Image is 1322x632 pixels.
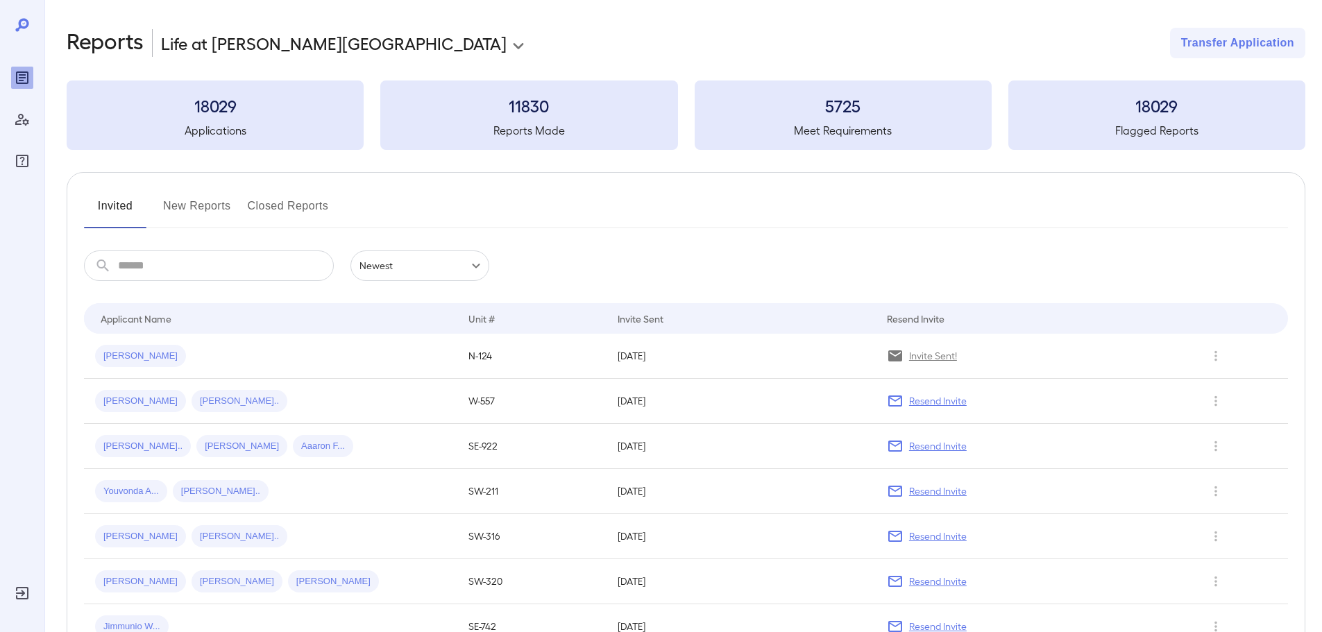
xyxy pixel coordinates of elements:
td: [DATE] [607,424,875,469]
div: Newest [350,250,489,281]
span: [PERSON_NAME].. [173,485,269,498]
td: [DATE] [607,559,875,604]
p: Resend Invite [909,394,967,408]
p: Resend Invite [909,574,967,588]
button: Row Actions [1205,525,1227,547]
div: Reports [11,67,33,89]
span: [PERSON_NAME] [192,575,282,588]
div: Manage Users [11,108,33,130]
span: [PERSON_NAME] [95,575,186,588]
h3: 5725 [695,94,992,117]
td: [DATE] [607,379,875,424]
div: Applicant Name [101,310,171,327]
td: SW-211 [457,469,607,514]
h5: Flagged Reports [1008,122,1305,139]
td: N-124 [457,334,607,379]
p: Resend Invite [909,439,967,453]
button: Row Actions [1205,480,1227,502]
span: [PERSON_NAME].. [192,530,287,543]
p: Resend Invite [909,529,967,543]
p: Resend Invite [909,484,967,498]
span: [PERSON_NAME] [288,575,379,588]
h3: 18029 [67,94,364,117]
h2: Reports [67,28,144,58]
button: Invited [84,195,146,228]
td: [DATE] [607,514,875,559]
span: [PERSON_NAME] [95,350,186,363]
h5: Reports Made [380,122,677,139]
span: [PERSON_NAME] [95,395,186,408]
button: Row Actions [1205,345,1227,367]
p: Invite Sent! [909,349,957,363]
div: Log Out [11,582,33,604]
button: Transfer Application [1170,28,1305,58]
span: Aaaron F... [293,440,353,453]
span: [PERSON_NAME].. [192,395,287,408]
button: New Reports [163,195,231,228]
td: [DATE] [607,469,875,514]
td: [DATE] [607,334,875,379]
span: [PERSON_NAME].. [95,440,191,453]
h5: Meet Requirements [695,122,992,139]
span: [PERSON_NAME] [196,440,287,453]
h3: 18029 [1008,94,1305,117]
td: SE-922 [457,424,607,469]
summary: 18029Applications11830Reports Made5725Meet Requirements18029Flagged Reports [67,80,1305,150]
td: SW-316 [457,514,607,559]
div: Resend Invite [887,310,944,327]
button: Closed Reports [248,195,329,228]
h5: Applications [67,122,364,139]
button: Row Actions [1205,435,1227,457]
button: Row Actions [1205,390,1227,412]
h3: 11830 [380,94,677,117]
div: Unit # [468,310,495,327]
button: Row Actions [1205,570,1227,592]
div: Invite Sent [618,310,663,327]
span: [PERSON_NAME] [95,530,186,543]
div: FAQ [11,150,33,172]
td: W-557 [457,379,607,424]
p: Life at [PERSON_NAME][GEOGRAPHIC_DATA] [161,32,507,54]
span: Youvonda A... [95,485,167,498]
td: SW-320 [457,559,607,604]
